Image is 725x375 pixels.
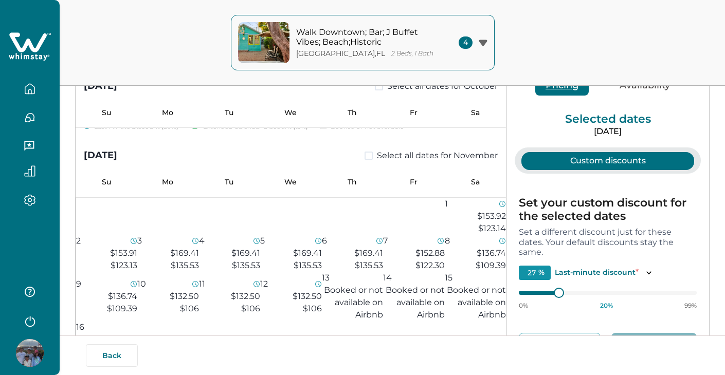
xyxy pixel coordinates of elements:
span: $122.30 [415,260,445,270]
p: Booked or not available on Airbnb [322,284,383,321]
button: 16Booked or not available on Airbnb [76,321,137,370]
button: 7$152.88$122.30 [383,235,444,272]
p: Tu [198,178,260,186]
span: $135.53 [355,260,383,270]
p: 99% [684,302,697,310]
p: [DATE] [506,126,709,137]
span: $109.39 [476,260,506,270]
p: Booked or not available on Airbnb [383,284,444,321]
p: 14 [383,272,392,284]
div: [DATE] [84,148,117,162]
p: 11 [199,278,205,290]
p: 9 [76,278,81,290]
p: 18 [199,333,207,346]
p: 2 Beds, 1 Bath [391,50,433,58]
p: 4 [199,235,205,247]
p: Fr [383,178,445,186]
button: 15Booked or not available on Airbnb [445,272,506,321]
p: 2 [76,235,81,247]
button: Save [611,333,697,353]
span: Select all dates for November [377,149,498,162]
button: 18$132.50 [199,321,260,370]
button: 17$132.50 [137,321,198,370]
span: $169.41 [293,248,322,258]
p: We [260,108,322,117]
p: 7 [383,235,388,247]
button: property-coverWalk Downtown; Bar; J Buffet Vibes; Beach;Historic[GEOGRAPHIC_DATA],FL2 Beds, 1 Bath4 [231,15,495,70]
span: $136.74 [477,248,506,258]
button: 21$196.10 [383,321,444,370]
span: $132.50 [231,291,260,301]
img: property-cover [238,22,289,63]
span: $132.50 [170,291,199,301]
span: $123.14 [478,223,506,233]
button: 22$230.55 [445,321,506,370]
button: 5$169.41$135.53 [260,235,321,272]
p: Sa [444,178,506,186]
span: $169.41 [354,248,383,258]
p: Su [76,178,137,186]
p: [GEOGRAPHIC_DATA] , FL [296,49,385,58]
p: Th [321,178,383,186]
span: $106 [180,304,199,313]
span: $106 [241,304,260,313]
button: 14Booked or not available on Airbnb [383,272,444,321]
span: Select all dates for October [387,80,498,92]
button: Back [86,344,138,367]
p: 6 [322,235,327,247]
p: 10 [137,278,146,290]
p: Th [321,108,383,117]
p: Su [76,108,137,117]
button: 9$136.74$109.39 [76,272,137,321]
button: 1$153.92$123.14 [445,198,506,235]
span: $136.74 [108,291,137,301]
p: 12 [260,278,268,290]
p: Sa [444,108,506,117]
p: Booked or not available on Airbnb [445,284,506,321]
span: $152.88 [415,248,445,258]
p: Tu [198,108,260,117]
p: Set a different discount just for these dates. Your default discounts stay the same. [519,227,697,257]
p: Fr [383,108,445,117]
p: 0% [519,302,528,310]
p: 3 [137,235,142,247]
button: 10$132.50$106 [137,272,198,321]
span: $123.13 [111,260,137,270]
button: 8$136.74$109.39 [445,235,506,272]
p: 21 [383,333,391,346]
p: 8 [445,235,450,247]
button: Pricing [535,76,589,96]
p: 19 [260,333,268,346]
p: Last-minute discount [555,267,639,278]
button: Availability [609,76,680,96]
button: 12$132.50$106 [260,272,321,321]
span: $153.92 [477,211,506,221]
button: 4$169.41$135.53 [199,235,260,272]
button: 20$132.50 [322,321,383,370]
div: [DATE] [84,79,117,93]
p: Walk Downtown; Bar; J Buffet Vibes; Beach;Historic [296,27,435,47]
span: $153.91 [110,248,137,258]
p: Booked or not available on Airbnb [76,333,137,370]
p: 20 [322,333,332,346]
p: We [260,178,322,186]
img: Whimstay Host [16,339,44,367]
button: Cancel [519,333,601,353]
p: Selected dates [506,114,709,124]
span: 4 [459,36,473,49]
button: 6$169.41$135.53 [322,235,383,272]
span: $106 [303,304,322,313]
p: 16 [76,321,84,333]
p: Mo [137,178,199,186]
p: 20 % [600,302,613,310]
button: 13Booked or not available on Airbnb [322,272,383,321]
span: $169.41 [170,248,199,258]
p: Mo [137,108,199,117]
button: Toggle description [643,267,655,279]
span: $109.39 [107,304,137,313]
p: 22 [445,333,454,346]
span: $135.53 [294,260,322,270]
p: 13 [322,272,330,284]
p: 5 [260,235,265,247]
span: $169.41 [231,248,260,258]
